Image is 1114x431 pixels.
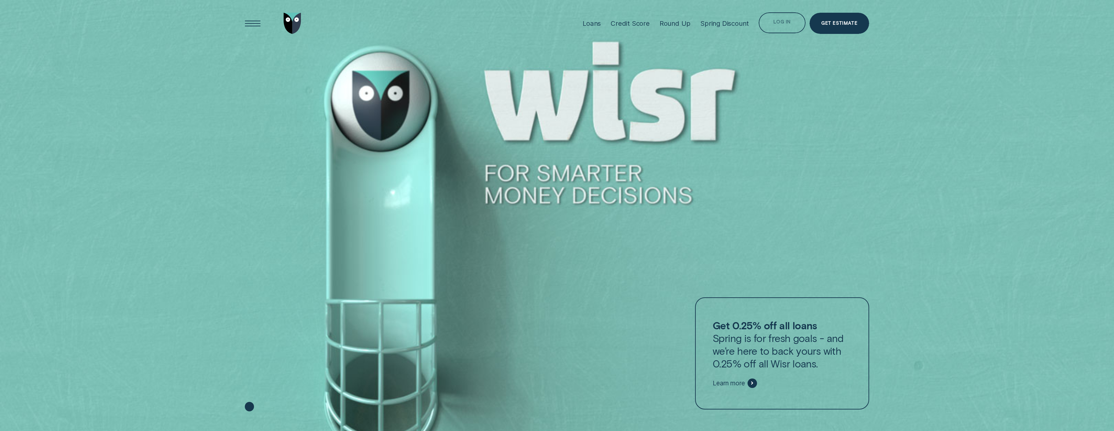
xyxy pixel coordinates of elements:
div: Loans [583,19,601,27]
a: Get Estimate [810,13,869,34]
button: Log in [759,12,806,34]
p: Spring is for fresh goals - and we’re here to back yours with 0.25% off all Wisr loans. [713,319,852,370]
button: Open Menu [242,13,263,34]
span: Learn more [713,379,745,387]
strong: Get 0.25% off all loans [713,319,817,331]
img: Wisr [284,13,301,34]
a: Get 0.25% off all loansSpring is for fresh goals - and we’re here to back yours with 0.25% off al... [695,297,869,409]
div: Round Up [660,19,691,27]
div: Spring Discount [700,19,749,27]
div: Credit Score [611,19,650,27]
